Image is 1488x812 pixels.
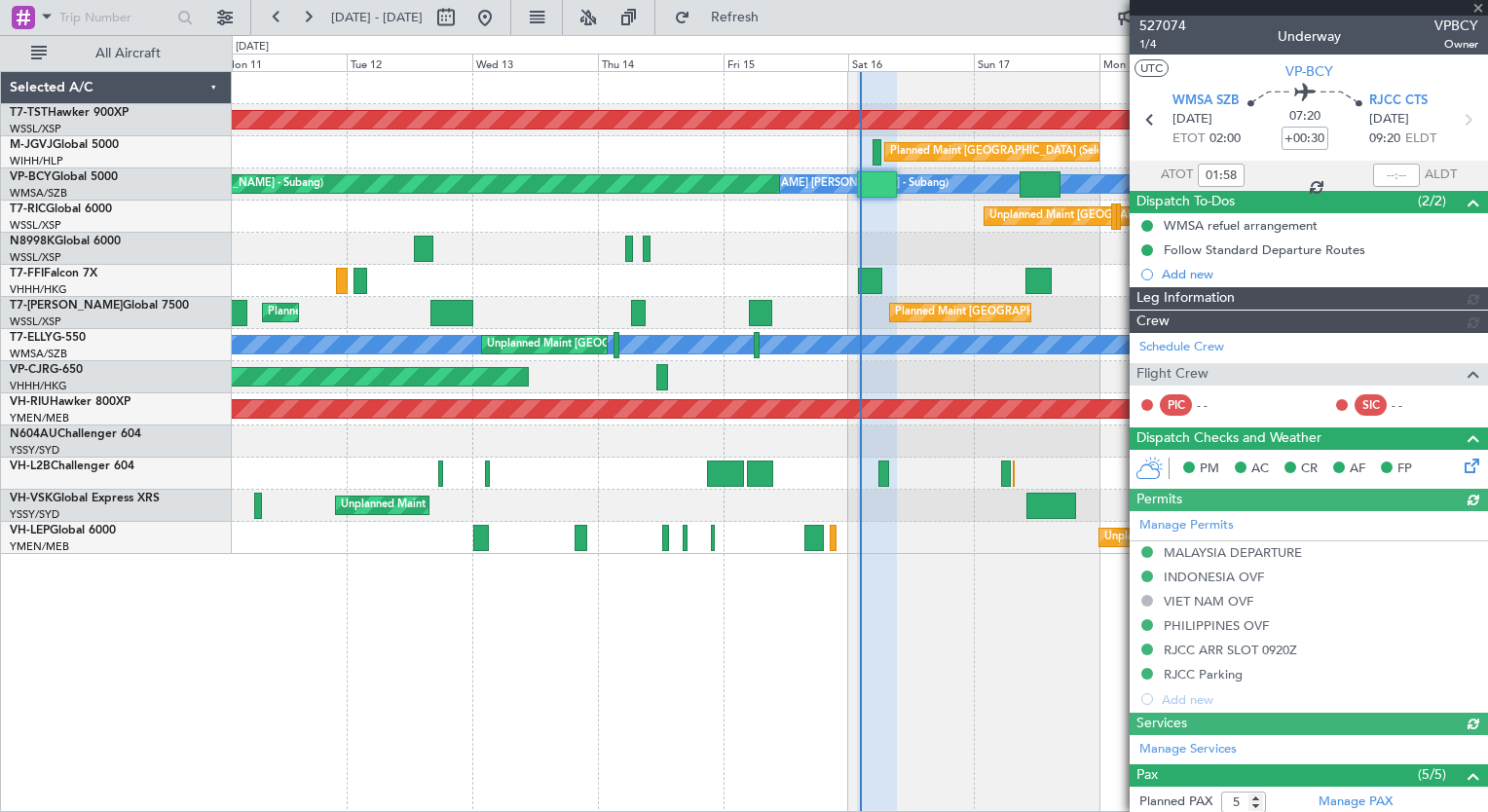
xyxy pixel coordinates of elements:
[10,314,61,329] a: WSSL/XSP
[1135,59,1169,77] button: UTC
[598,54,724,71] div: Thu 14
[10,300,189,312] a: T7-[PERSON_NAME]Global 7500
[59,3,171,32] input: Trip Number
[341,491,580,520] div: Unplanned Maint Sydney ([PERSON_NAME] Intl)
[1418,191,1446,211] span: (2/2)
[1104,523,1346,552] div: Unplanned Maint Wichita (Wichita Mid-continent)
[1251,460,1269,479] span: AC
[1164,217,1318,234] div: WMSA refuel arrangement
[10,268,97,279] a: T7-FFIFalcon 7X
[1289,107,1321,127] span: 07:20
[665,2,782,33] button: Refresh
[1434,36,1478,53] span: Owner
[10,396,130,408] a: VH-RIUHawker 800XP
[1162,266,1478,282] div: Add new
[221,54,347,71] div: Mon 11
[1319,793,1393,812] a: Manage PAX
[1161,166,1193,185] span: ATOT
[10,171,52,183] span: VP-BCY
[10,364,50,376] span: VP-CJR
[21,38,211,69] button: All Aircraft
[10,171,118,183] a: VP-BCYGlobal 5000
[10,300,123,312] span: T7-[PERSON_NAME]
[10,428,141,440] a: N604AUChallenger 604
[1350,460,1365,479] span: AF
[848,54,974,71] div: Sat 16
[10,236,121,247] a: N8998KGlobal 6000
[694,11,776,24] span: Refresh
[10,525,50,536] span: VH-LEP
[724,54,849,71] div: Fri 15
[1139,793,1212,812] label: Planned PAX
[10,428,57,440] span: N604AU
[1209,129,1241,149] span: 02:00
[1164,241,1365,258] div: Follow Standard Departure Routes
[1136,764,1158,787] span: Pax
[10,139,53,151] span: M-JGVJ
[10,107,48,119] span: T7-TST
[989,202,1232,231] div: Unplanned Maint [GEOGRAPHIC_DATA] (Seletar)
[1285,61,1333,82] span: VP-BCY
[236,39,269,55] div: [DATE]
[1172,129,1205,149] span: ETOT
[472,54,598,71] div: Wed 13
[1405,129,1436,149] span: ELDT
[10,218,61,233] a: WSSL/XSP
[1139,36,1186,53] span: 1/4
[1200,460,1219,479] span: PM
[10,379,67,393] a: VHHH/HKG
[895,298,1124,327] div: Planned Maint [GEOGRAPHIC_DATA] (Seletar)
[10,493,53,504] span: VH-VSK
[1369,92,1428,111] span: RJCC CTS
[331,9,423,26] span: [DATE] - [DATE]
[1301,460,1318,479] span: CR
[1434,16,1478,36] span: VPBCY
[1136,191,1235,213] span: Dispatch To-Dos
[487,330,954,359] div: Unplanned Maint [GEOGRAPHIC_DATA] (Sultan [PERSON_NAME] [PERSON_NAME] - Subang)
[1172,92,1239,111] span: WMSA SZB
[10,364,83,376] a: VP-CJRG-650
[347,54,472,71] div: Tue 12
[1136,427,1321,450] span: Dispatch Checks and Weather
[51,47,205,60] span: All Aircraft
[10,332,86,344] a: T7-ELLYG-550
[10,236,55,247] span: N8998K
[10,443,59,458] a: YSSY/SYD
[10,186,67,201] a: WMSA/SZB
[1172,110,1212,129] span: [DATE]
[10,396,50,408] span: VH-RIU
[890,137,1119,166] div: Planned Maint [GEOGRAPHIC_DATA] (Seletar)
[10,507,59,522] a: YSSY/SYD
[10,282,67,297] a: VHHH/HKG
[1397,460,1412,479] span: FP
[10,122,61,136] a: WSSL/XSP
[1369,110,1409,129] span: [DATE]
[1139,16,1186,36] span: 527074
[10,203,46,215] span: T7-RIC
[10,461,51,472] span: VH-L2B
[10,250,61,265] a: WSSL/XSP
[10,525,116,536] a: VH-LEPGlobal 6000
[10,332,53,344] span: T7-ELLY
[10,539,69,554] a: YMEN/MEB
[10,347,67,361] a: WMSA/SZB
[10,461,134,472] a: VH-L2BChallenger 604
[10,139,119,151] a: M-JGVJGlobal 5000
[10,107,129,119] a: T7-TSTHawker 900XP
[1099,54,1225,71] div: Mon 18
[1278,26,1341,47] div: Underway
[268,298,575,327] div: Planned Maint [GEOGRAPHIC_DATA] ([GEOGRAPHIC_DATA])
[10,154,63,168] a: WIHH/HLP
[10,268,44,279] span: T7-FFI
[1425,166,1457,185] span: ALDT
[1369,129,1400,149] span: 09:20
[10,203,112,215] a: T7-RICGlobal 6000
[974,54,1099,71] div: Sun 17
[10,411,69,425] a: YMEN/MEB
[1418,764,1446,785] span: (5/5)
[10,493,160,504] a: VH-VSKGlobal Express XRS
